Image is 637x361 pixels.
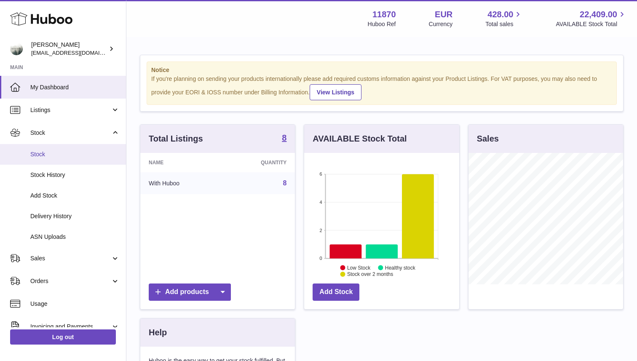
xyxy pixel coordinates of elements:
text: Stock over 2 months [347,271,393,277]
span: Stock [30,129,111,137]
th: Quantity [222,153,295,172]
td: With Huboo [140,172,222,194]
div: Huboo Ref [368,20,396,28]
a: 428.00 Total sales [485,9,523,28]
span: Usage [30,300,120,308]
text: 0 [320,256,322,261]
text: Low Stock [347,265,371,270]
a: View Listings [310,84,361,100]
a: 8 [282,134,286,144]
h3: Sales [477,133,499,144]
th: Name [140,153,222,172]
text: 6 [320,171,322,176]
span: Stock History [30,171,120,179]
span: Sales [30,254,111,262]
span: My Dashboard [30,83,120,91]
text: Healthy stock [385,265,416,270]
h3: Help [149,327,167,338]
span: AVAILABLE Stock Total [556,20,627,28]
text: 4 [320,200,322,205]
a: Add Stock [313,283,359,301]
a: Log out [10,329,116,345]
span: Delivery History [30,212,120,220]
span: 22,409.00 [580,9,617,20]
a: 8 [283,179,286,187]
strong: 11870 [372,9,396,20]
span: Orders [30,277,111,285]
strong: 8 [282,134,286,142]
h3: AVAILABLE Stock Total [313,133,407,144]
strong: Notice [151,66,612,74]
a: Add products [149,283,231,301]
a: 22,409.00 AVAILABLE Stock Total [556,9,627,28]
span: Add Stock [30,192,120,200]
img: info@ecombrandbuilders.com [10,43,23,55]
div: Currency [429,20,453,28]
text: 2 [320,227,322,233]
span: Stock [30,150,120,158]
strong: EUR [435,9,452,20]
span: [EMAIL_ADDRESS][DOMAIN_NAME] [31,49,124,56]
span: 428.00 [487,9,513,20]
span: Invoicing and Payments [30,323,111,331]
h3: Total Listings [149,133,203,144]
span: Listings [30,106,111,114]
div: [PERSON_NAME] [31,41,107,57]
span: ASN Uploads [30,233,120,241]
div: If you're planning on sending your products internationally please add required customs informati... [151,75,612,100]
span: Total sales [485,20,523,28]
